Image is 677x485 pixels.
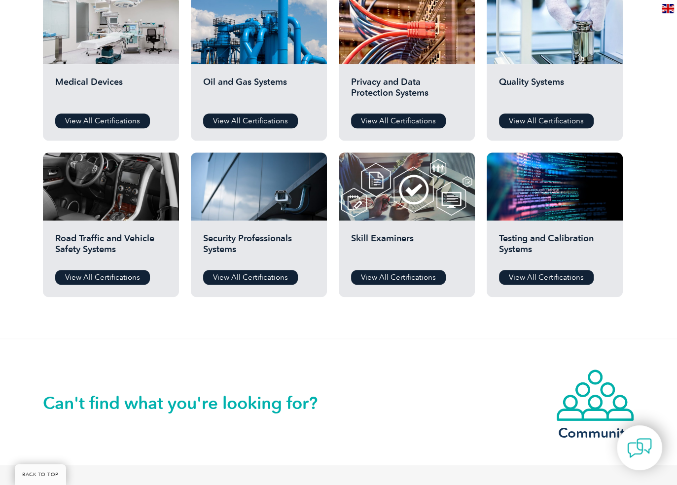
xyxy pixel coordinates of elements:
[351,76,463,106] h2: Privacy and Data Protection Systems
[203,113,298,128] a: View All Certifications
[351,233,463,262] h2: Skill Examiners
[55,270,150,285] a: View All Certifications
[499,270,594,285] a: View All Certifications
[203,233,315,262] h2: Security Professionals Systems
[351,113,446,128] a: View All Certifications
[351,270,446,285] a: View All Certifications
[499,113,594,128] a: View All Certifications
[556,427,635,439] h3: Community
[55,233,167,262] h2: Road Traffic and Vehicle Safety Systems
[499,233,610,262] h2: Testing and Calibration Systems
[499,76,610,106] h2: Quality Systems
[203,270,298,285] a: View All Certifications
[203,76,315,106] h2: Oil and Gas Systems
[55,113,150,128] a: View All Certifications
[55,76,167,106] h2: Medical Devices
[662,4,674,13] img: en
[556,369,635,439] a: Community
[43,395,339,411] h2: Can't find what you're looking for?
[556,369,635,422] img: icon-community.webp
[627,436,652,460] img: contact-chat.png
[15,464,66,485] a: BACK TO TOP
